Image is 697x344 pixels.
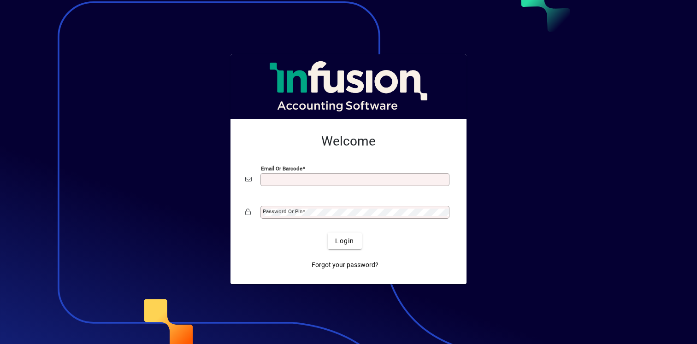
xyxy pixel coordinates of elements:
[245,134,452,149] h2: Welcome
[263,208,302,215] mat-label: Password or Pin
[328,233,361,249] button: Login
[312,260,378,270] span: Forgot your password?
[308,257,382,273] a: Forgot your password?
[335,236,354,246] span: Login
[261,165,302,172] mat-label: Email or Barcode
